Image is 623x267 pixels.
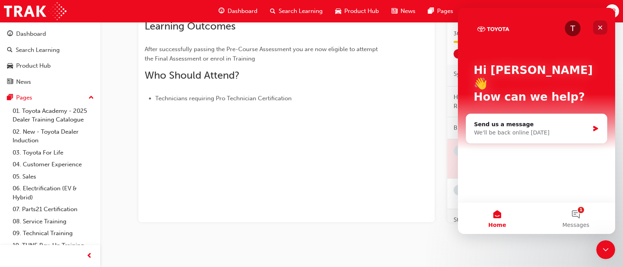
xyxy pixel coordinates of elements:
[391,6,397,16] span: news-icon
[3,59,97,73] a: Product Hub
[458,8,615,234] iframe: Intercom live chat
[3,75,97,89] a: News
[9,239,97,252] a: 10. TUNE Rev-Up Training
[596,240,615,259] iframe: Intercom live chat
[86,251,92,261] span: prev-icon
[454,70,535,79] span: System Repair (T21-PTEL_SR)
[454,215,558,225] span: Steering & Suspension (T21-PTCH_SS)
[264,3,329,19] a: search-iconSearch Learning
[329,3,385,19] a: car-iconProduct Hub
[279,7,323,16] span: Search Learning
[454,123,534,133] span: Brake Repair (T21-PTCH_BR)
[16,93,32,102] div: Pages
[145,69,239,81] span: Who Should Attend?
[228,7,257,16] span: Dashboard
[401,7,415,16] span: News
[9,227,97,239] a: 09. Technical Training
[428,6,434,16] span: pages-icon
[145,20,235,32] span: Learning Outcomes
[3,25,97,90] button: DashboardSearch LearningProduct HubNews
[16,61,51,70] div: Product Hub
[9,147,97,159] a: 03. Toyota For Life
[16,77,31,87] div: News
[335,6,341,16] span: car-icon
[437,7,453,16] span: Pages
[3,90,97,105] button: Pages
[9,203,97,215] a: 07. Parts21 Certification
[608,7,616,16] span: RR
[9,182,97,203] a: 06. Electrification (EV & Hybrid)
[16,46,60,55] div: Search Learning
[454,185,464,195] span: learningRecordVerb_NONE-icon
[9,158,97,171] a: 04. Customer Experience
[7,94,13,101] span: pages-icon
[3,27,97,41] a: Dashboard
[9,126,97,147] a: 02. New - Toyota Dealer Induction
[7,63,13,70] span: car-icon
[9,171,97,183] a: 05. Sales
[7,31,13,38] span: guage-icon
[344,7,379,16] span: Product Hub
[7,47,13,54] span: search-icon
[219,6,224,16] span: guage-icon
[270,6,276,16] span: search-icon
[4,2,66,20] img: Trak
[454,29,493,39] span: 36 % Completed
[9,105,97,126] a: 01. Toyota Academy - 2025 Dealer Training Catalogue
[422,3,459,19] a: pages-iconPages
[385,3,422,19] a: news-iconNews
[155,95,292,102] span: Technicians requiring Pro Technician Certification
[454,93,537,110] span: Hybrid Fundamentals & Safety Repair
[212,3,264,19] a: guage-iconDashboard
[605,4,619,18] button: RR
[3,43,97,57] a: Search Learning
[88,93,94,103] span: up-icon
[145,46,379,62] span: After successfully passing the Pre-Course Assessment you are now eligible to attempt the Final As...
[9,215,97,228] a: 08. Service Training
[454,145,464,156] span: learningRecordVerb_NONE-icon
[16,29,46,39] div: Dashboard
[7,79,13,86] span: news-icon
